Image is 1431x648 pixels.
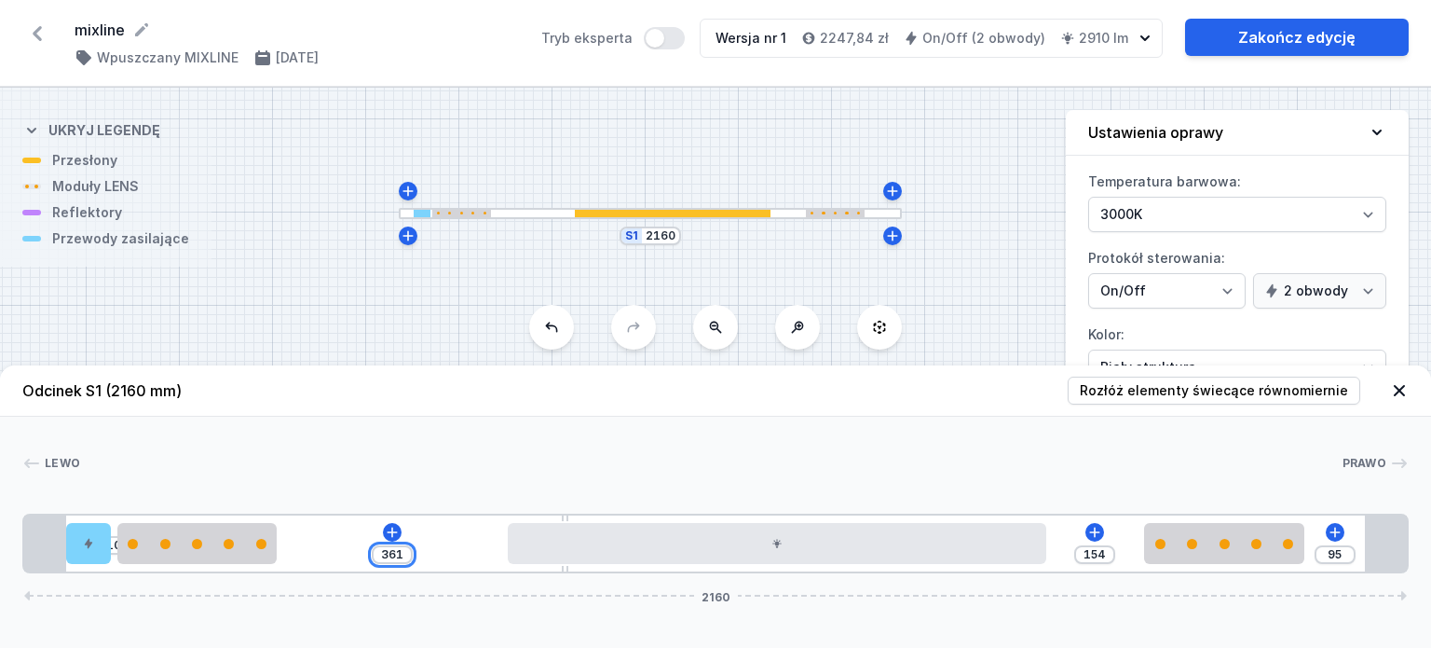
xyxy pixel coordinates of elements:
span: Rozłóż elementy świecące równomiernie [1080,381,1348,400]
form: mixline [75,19,519,41]
select: Temperatura barwowa: [1088,197,1386,232]
div: LENS module 250mm 54° [1144,523,1304,564]
select: Kolor: [1088,350,1386,385]
a: Zakończ edycję [1185,19,1409,56]
h4: [DATE] [276,48,319,67]
button: Edytuj nazwę projektu [132,21,151,39]
input: Wymiar [mm] [1080,547,1110,562]
h4: Odcinek S1 [22,379,182,402]
div: LENS module 250mm 54° [117,523,278,564]
label: Temperatura barwowa: [1088,167,1386,232]
label: Protokół sterowania: [1088,243,1386,309]
h4: 2247,84 zł [820,29,889,48]
span: (2160 mm) [105,381,182,400]
h4: Ukryj legendę [48,121,160,140]
input: Wymiar [mm] [1320,547,1350,562]
label: Kolor: [1088,320,1386,385]
select: Protokół sterowania: [1253,273,1386,309]
button: Wersja nr 12247,84 złOn/Off (2 obwody)2910 lm [700,19,1163,58]
h4: Ustawienia oprawy [1088,121,1223,144]
div: Wersja nr 1 [715,29,786,48]
button: Ustawienia oprawy [1066,110,1409,156]
button: Ukryj legendę [22,106,160,151]
input: Wymiar [mm] [377,547,407,562]
span: 2160 [694,590,738,601]
h4: Wpuszczany MIXLINE [97,48,238,67]
button: Tryb eksperta [644,27,685,49]
h4: 2910 lm [1079,29,1128,48]
button: Dodaj element [383,523,402,542]
span: Prawo [1342,456,1387,471]
div: Hole for power supply cable [66,523,111,564]
span: Lewo [45,456,80,471]
button: Rozłóż elementy świecące równomiernie [1068,377,1360,405]
select: Protokół sterowania: [1088,273,1246,309]
button: Dodaj element [1326,523,1344,542]
input: Wymiar [mm] [646,228,675,243]
input: Wymiar [mm] [99,538,129,553]
label: Tryb eksperta [541,27,685,49]
h4: On/Off (2 obwody) [922,29,1045,48]
button: Dodaj element [1085,523,1104,542]
div: LED opal module 840mm [508,523,1045,564]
